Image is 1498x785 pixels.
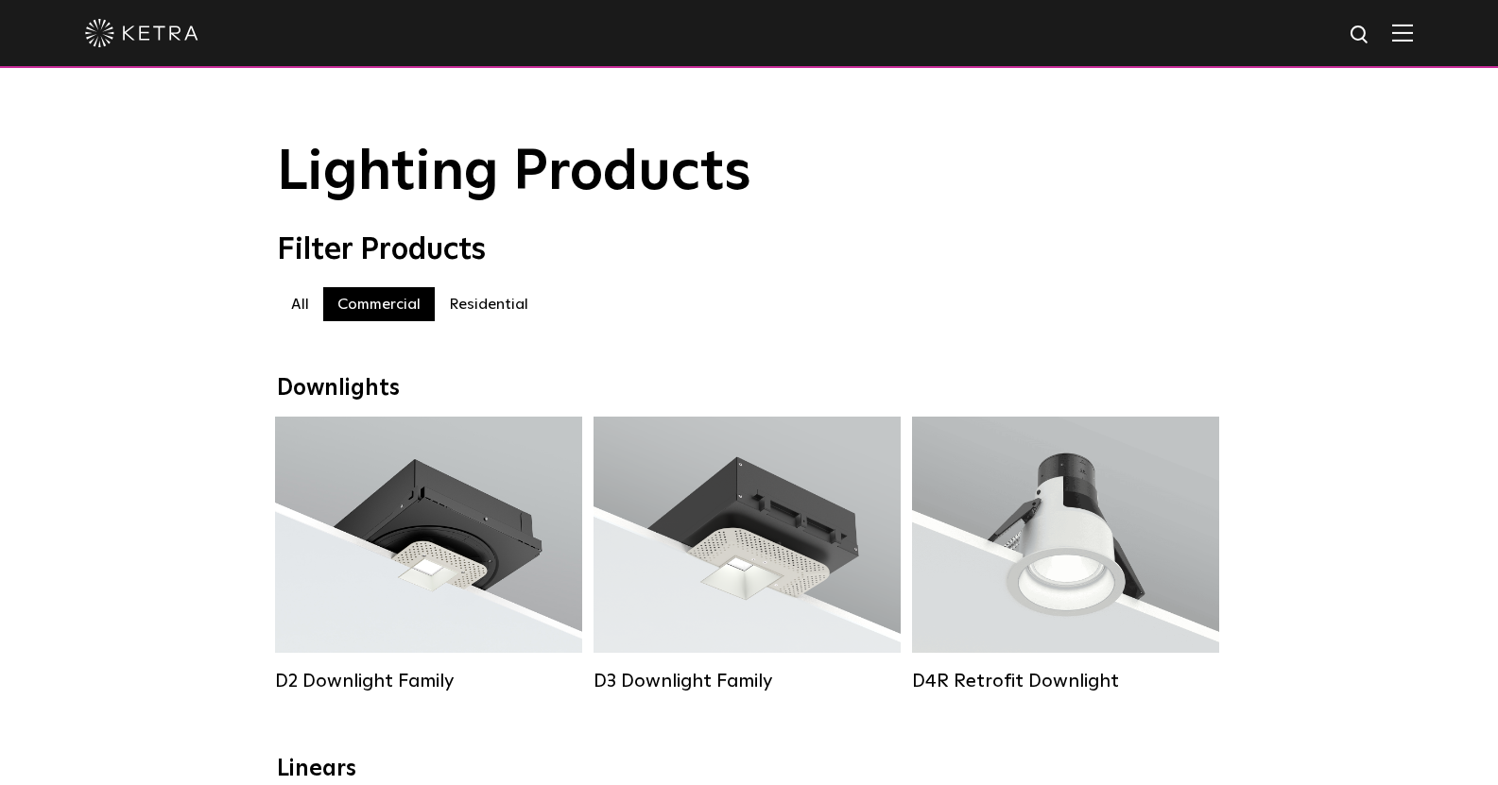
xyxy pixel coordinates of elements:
div: D4R Retrofit Downlight [912,670,1219,692]
img: ketra-logo-2019-white [85,19,198,47]
a: D3 Downlight Family Lumen Output:700 / 900 / 1100Colors:White / Black / Silver / Bronze / Paintab... [594,417,901,692]
label: Commercial [323,287,435,321]
label: All [277,287,323,321]
img: search icon [1349,24,1372,47]
div: Filter Products [277,232,1222,268]
a: D2 Downlight Family Lumen Output:1200Colors:White / Black / Gloss Black / Silver / Bronze / Silve... [275,417,582,692]
div: D2 Downlight Family [275,670,582,692]
span: Lighting Products [277,145,751,201]
img: Hamburger%20Nav.svg [1392,24,1413,42]
div: Linears [277,756,1222,783]
label: Residential [435,287,542,321]
div: Downlights [277,375,1222,402]
a: D4R Retrofit Downlight Lumen Output:800Colors:White / BlackBeam Angles:15° / 25° / 40° / 60°Watta... [912,417,1219,692]
div: D3 Downlight Family [594,670,901,692]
